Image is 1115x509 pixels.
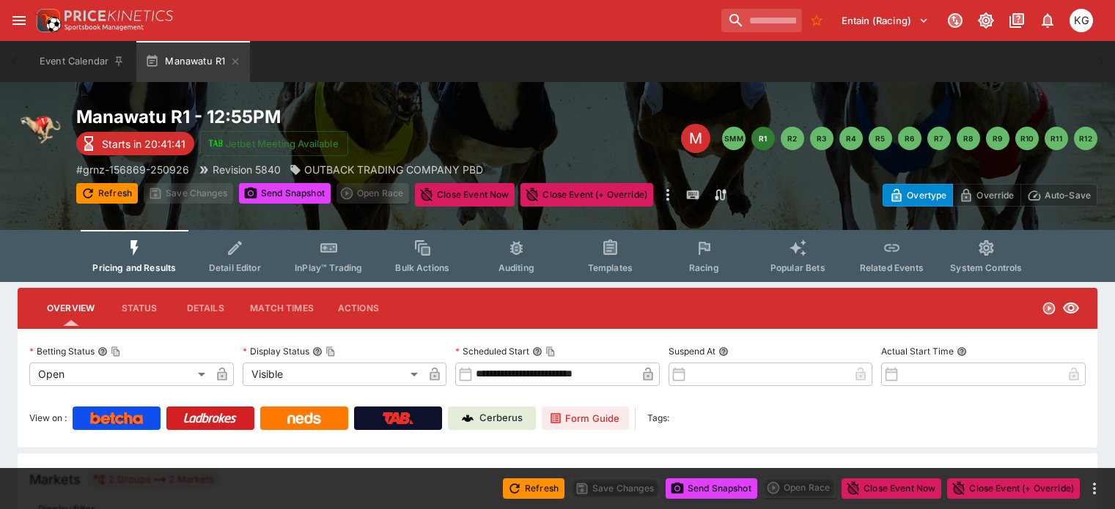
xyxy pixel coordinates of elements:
[209,262,261,273] span: Detail Editor
[97,346,108,357] button: Betting StatusCopy To Clipboard
[952,184,1020,207] button: Override
[29,363,210,386] div: Open
[810,127,834,150] button: R3
[18,105,65,152] img: greyhound_racing.png
[325,291,391,326] button: Actions
[415,183,515,207] button: Close Event Now
[860,262,924,273] span: Related Events
[183,412,237,424] img: Ladbrokes
[1004,7,1030,34] button: Documentation
[81,230,1034,282] div: Event type filters
[287,412,320,424] img: Neds
[927,127,951,150] button: R7
[721,9,802,32] input: search
[986,127,1009,150] button: R9
[136,41,250,82] button: Manawatu R1
[106,291,172,326] button: Status
[957,127,980,150] button: R8
[520,183,653,207] button: Close Event (+ Override)
[839,127,863,150] button: R4
[76,183,138,204] button: Refresh
[722,127,1097,150] nav: pagination navigation
[659,183,677,207] button: more
[304,162,483,177] p: OUTBACK TRADING COMPANY PBD
[455,345,529,357] p: Scheduled Start
[65,10,173,21] img: PriceKinetics
[111,346,121,357] button: Copy To Clipboard
[31,41,133,82] button: Event Calendar
[950,262,1022,273] span: System Controls
[869,127,892,150] button: R5
[805,9,828,32] button: No Bookmarks
[545,346,556,357] button: Copy To Clipboard
[172,291,238,326] button: Details
[1045,127,1068,150] button: R11
[6,7,32,34] button: open drawer
[208,136,223,151] img: jetbet-logo.svg
[1065,4,1097,37] button: Kevin Gutschlag
[503,478,564,499] button: Refresh
[213,162,281,177] p: Revision 5840
[29,345,95,357] p: Betting Status
[479,411,523,426] p: Cerberus
[92,262,176,273] span: Pricing and Results
[462,412,474,424] img: Cerberus
[883,184,1097,207] div: Start From
[383,412,413,424] img: TabNZ
[498,262,534,273] span: Auditing
[200,131,348,156] button: Jetbet Meeting Available
[957,346,967,357] button: Actual Start Time
[243,363,424,386] div: Visible
[1070,9,1093,32] div: Kevin Gutschlag
[588,262,633,273] span: Templates
[718,346,729,357] button: Suspend At
[883,184,953,207] button: Overtype
[942,7,968,34] button: Connected to PK
[763,478,836,498] div: split button
[833,9,938,32] button: Select Tenant
[1045,187,1091,203] p: Auto-Save
[722,127,746,150] button: SMM
[669,345,715,357] p: Suspend At
[65,24,144,31] img: Sportsbook Management
[681,124,710,153] div: Edit Meeting
[1042,301,1056,316] svg: Open
[29,406,67,430] label: View on :
[842,478,941,499] button: Close Event Now
[1086,480,1103,497] button: more
[947,478,1080,499] button: Close Event (+ Override)
[973,7,999,34] button: Toggle light/dark mode
[647,406,669,430] label: Tags:
[907,187,946,203] p: Overtype
[239,183,331,204] button: Send Snapshot
[238,291,325,326] button: Match Times
[243,345,309,357] p: Display Status
[290,162,483,177] div: OUTBACK TRADING COMPANY PBD
[542,406,629,430] a: Form Guide
[532,346,542,357] button: Scheduled StartCopy To Clipboard
[35,291,106,326] button: Overview
[898,127,921,150] button: R6
[76,105,672,128] h2: Copy To Clipboard
[395,262,449,273] span: Bulk Actions
[448,406,536,430] a: Cerberus
[325,346,336,357] button: Copy To Clipboard
[1074,127,1097,150] button: R12
[781,127,804,150] button: R2
[751,127,775,150] button: R1
[689,262,719,273] span: Racing
[881,345,954,357] p: Actual Start Time
[295,262,362,273] span: InPlay™ Trading
[90,412,143,424] img: Betcha
[976,187,1014,203] p: Override
[312,346,323,357] button: Display StatusCopy To Clipboard
[1015,127,1039,150] button: R10
[666,478,757,499] button: Send Snapshot
[770,262,825,273] span: Popular Bets
[336,183,409,204] div: split button
[1020,184,1097,207] button: Auto-Save
[76,162,189,177] p: Copy To Clipboard
[1062,300,1080,317] svg: Visible
[32,6,62,35] img: PriceKinetics Logo
[1034,7,1061,34] button: Notifications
